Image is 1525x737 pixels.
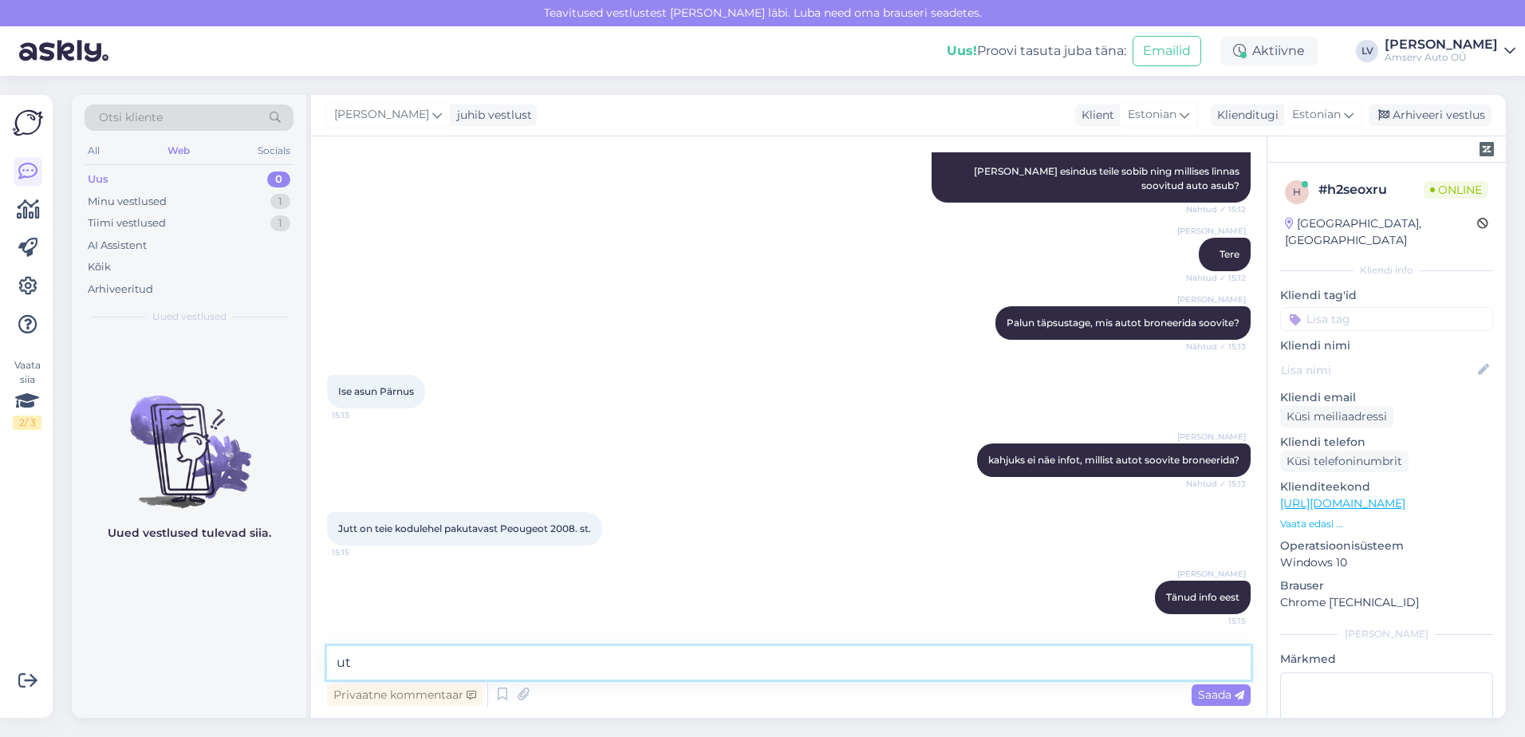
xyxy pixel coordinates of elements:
div: [GEOGRAPHIC_DATA], [GEOGRAPHIC_DATA] [1285,215,1477,249]
p: Operatsioonisüsteem [1280,538,1493,554]
div: Arhiveeritud [88,282,153,298]
div: Kõik [88,259,111,275]
span: [PERSON_NAME] [334,106,429,124]
p: Klienditeekond [1280,479,1493,495]
div: juhib vestlust [451,107,532,124]
span: 15:15 [1186,615,1246,627]
span: Jutt on teie kodulehel pakutavast Peougeot 2008. st. [338,522,591,534]
div: 1 [270,194,290,210]
span: 15:13 [332,409,392,421]
div: [PERSON_NAME] [1385,38,1498,51]
span: Otsi kliente [99,109,163,126]
span: Nähtud ✓ 15:13 [1186,341,1246,353]
div: 2 / 3 [13,416,41,430]
div: Küsi telefoninumbrit [1280,451,1409,472]
div: Aktiivne [1220,37,1318,65]
p: Kliendi telefon [1280,434,1493,451]
div: Küsi meiliaadressi [1280,406,1393,428]
b: Uus! [947,43,977,58]
div: Arhiveeri vestlus [1369,104,1492,126]
div: AI Assistent [88,238,147,254]
div: 0 [267,171,290,187]
span: Palun täpsustage, mis autot broneerida soovite? [1007,317,1239,329]
span: h [1293,186,1301,198]
span: Ise asun Pärnus [338,385,414,397]
span: Saada [1198,688,1244,702]
div: Minu vestlused [88,194,167,210]
span: Estonian [1292,106,1341,124]
input: Lisa tag [1280,307,1493,331]
p: Windows 10 [1280,554,1493,571]
div: Tiimi vestlused [88,215,166,231]
div: LV [1356,40,1378,62]
span: Tänud info eest [1166,591,1239,603]
img: zendesk [1480,142,1494,156]
p: Vaata edasi ... [1280,517,1493,531]
div: Privaatne kommentaar [327,684,483,706]
span: 15:15 [332,546,392,558]
img: No chats [72,367,306,510]
div: Klienditugi [1211,107,1279,124]
div: Uus [88,171,108,187]
div: 1 [270,215,290,231]
div: Web [164,140,193,161]
span: kahjuks ei näe infot, millist autot soovite broneerida? [988,454,1239,466]
img: Askly Logo [13,108,43,138]
p: Märkmed [1280,651,1493,668]
p: Brauser [1280,577,1493,594]
a: [URL][DOMAIN_NAME] [1280,496,1405,510]
span: Nähtud ✓ 15:12 [1186,203,1246,215]
div: # h2seoxru [1318,180,1424,199]
button: Emailid [1133,36,1201,66]
div: Proovi tasuta juba täna: [947,41,1126,61]
span: Online [1424,181,1488,199]
span: [PERSON_NAME] [1177,294,1246,305]
textarea: ut [327,646,1251,680]
span: [PERSON_NAME] [1177,225,1246,237]
span: [PERSON_NAME] [1177,431,1246,443]
div: [PERSON_NAME] [1280,627,1493,641]
span: Nähtud ✓ 15:13 [1186,478,1246,490]
input: Lisa nimi [1281,361,1475,379]
span: Nähtud ✓ 15:12 [1186,272,1246,284]
p: Kliendi tag'id [1280,287,1493,304]
p: Kliendi nimi [1280,337,1493,354]
div: Amserv Auto OÜ [1385,51,1498,64]
div: Socials [254,140,294,161]
p: Uued vestlused tulevad siia. [108,525,271,542]
p: Chrome [TECHNICAL_ID] [1280,594,1493,611]
div: Kliendi info [1280,263,1493,278]
div: All [85,140,103,161]
span: Uued vestlused [152,309,227,324]
p: Kliendi email [1280,389,1493,406]
span: [PERSON_NAME] [1177,568,1246,580]
div: Vaata siia [13,358,41,430]
a: [PERSON_NAME]Amserv Auto OÜ [1385,38,1515,64]
div: Klient [1075,107,1114,124]
span: Tere [1220,248,1239,260]
span: Estonian [1128,106,1176,124]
